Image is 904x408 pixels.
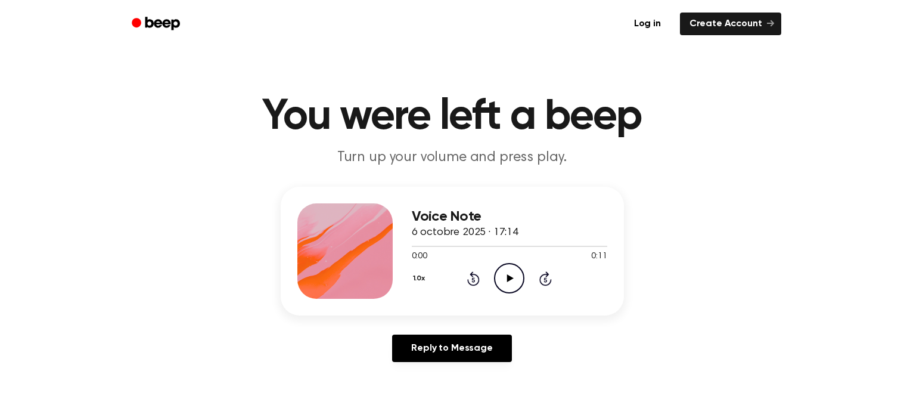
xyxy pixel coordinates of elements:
a: Create Account [680,13,781,35]
a: Log in [622,10,673,38]
h3: Voice Note [412,209,607,225]
h1: You were left a beep [147,95,757,138]
span: 0:00 [412,251,427,263]
a: Beep [123,13,191,36]
button: 1.0x [412,268,430,289]
a: Reply to Message [392,335,511,362]
p: Turn up your volume and press play. [223,148,681,168]
span: 0:11 [591,251,607,263]
span: 6 octobre 2025 · 17:14 [412,227,518,238]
